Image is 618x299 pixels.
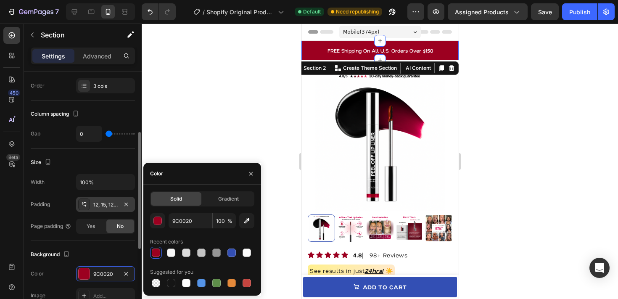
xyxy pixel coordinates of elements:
div: 9C0020 [93,270,118,278]
span: / [203,8,205,16]
div: Background [31,249,71,260]
button: Assigned Products [448,3,528,20]
span: Save [538,8,552,16]
span: Solid [170,195,182,203]
div: Recent colors [150,238,183,246]
div: Order [31,82,45,90]
div: Suggested for you [150,268,193,276]
div: Color [31,270,44,278]
p: 7 [55,7,59,17]
div: Size [31,157,53,168]
span: No [117,222,124,230]
div: 450 [8,90,20,96]
p: Section [41,30,110,40]
div: Undo/Redo [142,3,176,20]
div: Column spacing [31,108,81,120]
div: Padding [31,201,50,208]
div: Gap [31,130,40,138]
div: Beta [6,154,20,161]
span: Need republishing [336,8,379,16]
span: Assigned Products [455,8,509,16]
p: Settings [42,52,65,61]
div: 12, 15, 12, 15 [93,201,118,209]
span: Gradient [218,195,239,203]
input: Auto [77,126,102,141]
input: Eg: FFFFFF [169,213,212,228]
button: 7 [3,3,63,20]
input: Auto [77,175,135,190]
span: Default [303,8,321,16]
span: Shopify Original Product Template [206,8,275,16]
div: Publish [569,8,590,16]
div: Open Intercom Messenger [589,258,610,278]
button: Publish [562,3,597,20]
div: Page padding [31,222,71,230]
div: Color [150,170,163,177]
span: Yes [87,222,95,230]
span: % [227,217,232,225]
iframe: Design area [301,24,459,299]
button: Save [531,3,559,20]
div: Width [31,178,45,186]
p: Advanced [83,52,111,61]
div: 3 cols [93,82,133,90]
